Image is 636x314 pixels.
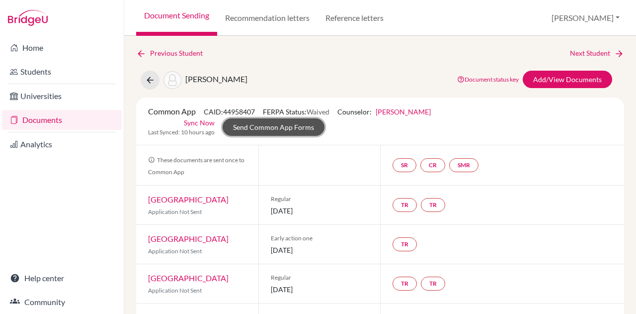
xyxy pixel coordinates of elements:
[148,247,202,255] span: Application Not Sent
[271,195,369,204] span: Regular
[570,48,624,59] a: Next Student
[271,273,369,282] span: Regular
[523,71,612,88] a: Add/View Documents
[8,10,48,26] img: Bridge-U
[184,117,215,128] a: Sync Now
[185,74,247,84] span: [PERSON_NAME]
[449,158,478,172] a: SMR
[2,38,122,58] a: Home
[263,107,329,116] span: FERPA Status:
[393,277,417,291] a: TR
[337,107,431,116] span: Counselor:
[148,195,229,204] a: [GEOGRAPHIC_DATA]
[148,287,202,294] span: Application Not Sent
[376,107,431,116] a: [PERSON_NAME]
[2,292,122,312] a: Community
[421,198,445,212] a: TR
[223,118,324,136] a: Send Common App Forms
[148,128,215,137] span: Last Synced: 10 hours ago
[148,106,196,116] span: Common App
[393,237,417,251] a: TR
[2,268,122,288] a: Help center
[271,284,369,295] span: [DATE]
[148,156,244,176] span: These documents are sent once to Common App
[271,245,369,255] span: [DATE]
[420,158,445,172] a: CR
[421,277,445,291] a: TR
[2,62,122,82] a: Students
[307,107,329,116] span: Waived
[148,208,202,215] span: Application Not Sent
[136,48,211,59] a: Previous Student
[204,107,255,116] span: CAID: 44958407
[457,76,519,83] a: Document status key
[2,86,122,106] a: Universities
[2,134,122,154] a: Analytics
[271,206,369,216] span: [DATE]
[148,273,229,283] a: [GEOGRAPHIC_DATA]
[271,234,369,243] span: Early action one
[393,158,416,172] a: SR
[547,8,624,27] button: [PERSON_NAME]
[393,198,417,212] a: TR
[148,234,229,243] a: [GEOGRAPHIC_DATA]
[2,110,122,130] a: Documents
